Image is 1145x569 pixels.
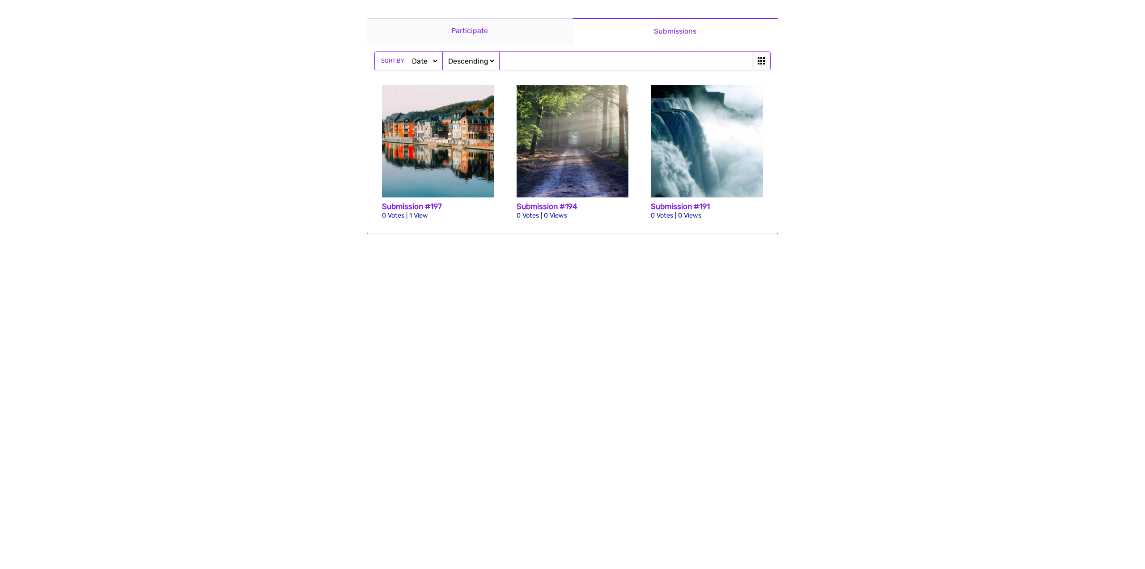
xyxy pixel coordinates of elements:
p: 0 Votes | 0 Views [651,213,763,219]
img: road-815297_1920-512x512.jpg [517,85,629,197]
a: Submission #191 0 Votes | 0 Views [643,77,771,227]
p: 0 Votes | 0 Views [517,213,629,219]
a: Submission #194 0 Votes | 0 Views [509,77,636,227]
p: 0 Votes | 1 View [382,213,494,219]
a: Submission #197 0 Votes | 1 View [374,77,502,227]
a: Submissions [572,18,778,44]
h3: Submission #194 [517,201,629,213]
img: niagara-falls-218591_1920-3-512x512.jpg [651,85,763,197]
h3: Submission #191 [651,201,763,213]
h3: Submission #197 [382,201,494,213]
img: dinant-2220459_1920-2-512x512.jpg [382,85,494,197]
span: Sort by [381,56,404,65]
a: Participate [367,18,572,44]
